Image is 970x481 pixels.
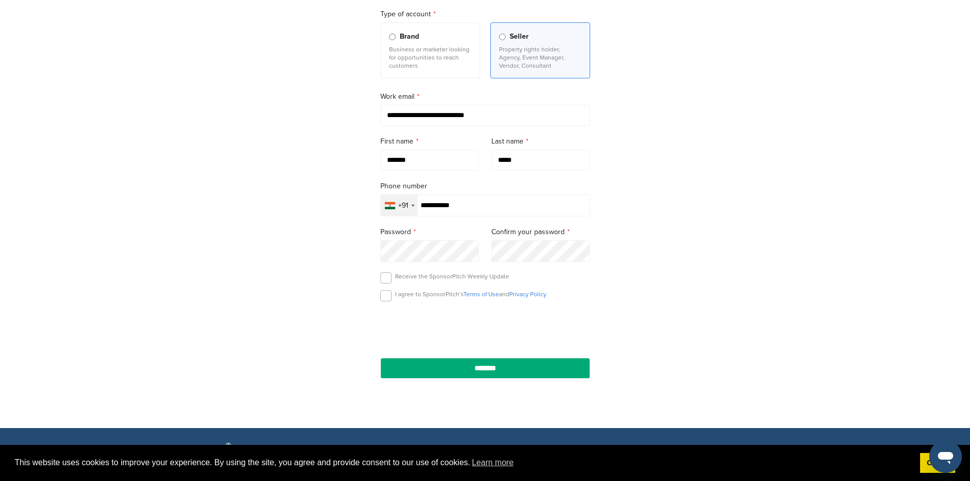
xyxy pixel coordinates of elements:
[470,455,515,470] a: learn more about cookies
[380,227,479,238] label: Password
[395,272,509,280] p: Receive the SponsorPitch Weekly Update
[380,91,590,102] label: Work email
[499,45,581,70] p: Property rights holder, Agency, Event Manager, Vendor, Consultant
[499,34,506,40] input: Seller Property rights holder, Agency, Event Manager, Vendor, Consultant
[485,442,522,454] span: About Us
[226,439,231,452] span: ®
[491,136,590,147] label: Last name
[380,136,479,147] label: First name
[380,9,590,20] label: Type of account
[651,442,675,454] span: Terms
[920,453,955,473] a: dismiss cookie message
[320,442,366,454] span: Quick Links
[389,45,472,70] p: Business or marketer looking for opportunities to reach customers
[427,313,543,343] iframe: reCAPTCHA
[154,443,320,458] p: SponsorPitch
[395,290,546,298] p: I agree to SponsorPitch’s and
[380,181,590,192] label: Phone number
[400,31,419,42] span: Brand
[929,440,962,473] iframe: Button to launch messaging window
[398,202,408,209] div: +91
[510,31,529,42] span: Seller
[463,291,499,298] a: Terms of Use
[381,195,418,216] div: Selected country
[491,227,590,238] label: Confirm your password
[389,34,396,40] input: Brand Business or marketer looking for opportunities to reach customers
[509,291,546,298] a: Privacy Policy
[15,455,912,470] span: This website uses cookies to improve your experience. By using the site, you agree and provide co...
